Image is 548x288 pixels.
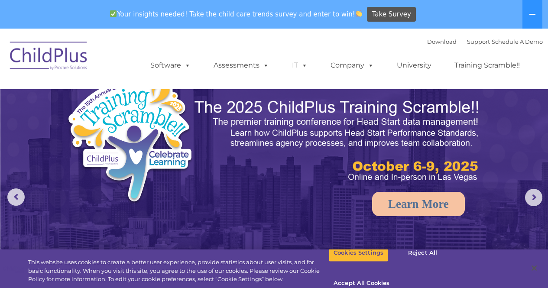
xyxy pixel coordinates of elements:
button: Close [525,259,544,278]
span: Your insights needed! Take the child care trends survey and enter to win! [107,6,366,23]
img: 👏 [356,10,362,17]
button: Cookies Settings [329,244,388,262]
a: Schedule A Demo [492,38,543,45]
font: | [427,38,543,45]
a: Support [467,38,490,45]
a: University [388,57,440,74]
a: Learn More [372,192,465,216]
img: ChildPlus by Procare Solutions [6,36,92,79]
span: Take Survey [372,7,411,22]
div: This website uses cookies to create a better user experience, provide statistics about user visit... [28,258,329,284]
a: Assessments [205,57,278,74]
a: Take Survey [367,7,416,22]
a: Download [427,38,457,45]
img: ✅ [110,10,117,17]
a: Training Scramble!! [446,57,529,74]
a: Software [142,57,199,74]
button: Reject All [396,244,450,262]
a: Company [322,57,383,74]
a: IT [283,57,316,74]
